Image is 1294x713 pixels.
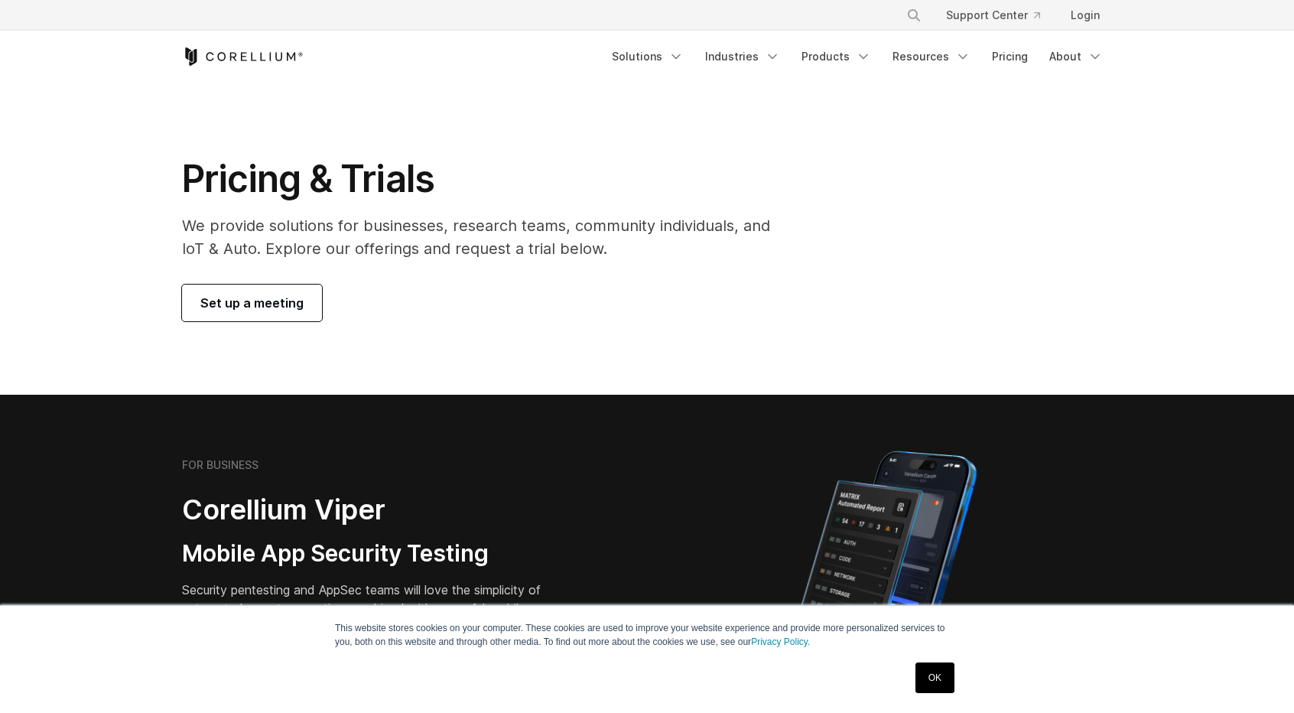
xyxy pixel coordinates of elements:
[182,581,574,636] p: Security pentesting and AppSec teams will love the simplicity of automated report generation comb...
[603,43,1112,70] div: Navigation Menu
[915,663,954,693] a: OK
[934,2,1052,29] a: Support Center
[182,156,792,202] h1: Pricing & Trials
[182,47,304,66] a: Corellium Home
[603,43,693,70] a: Solutions
[182,214,792,260] p: We provide solutions for businesses, research teams, community individuals, and IoT & Auto. Explo...
[182,285,322,321] a: Set up a meeting
[751,636,810,647] a: Privacy Policy.
[900,2,928,29] button: Search
[792,43,880,70] a: Products
[883,43,980,70] a: Resources
[200,294,304,312] span: Set up a meeting
[182,458,258,472] h6: FOR BUSINESS
[182,539,574,568] h3: Mobile App Security Testing
[772,444,1003,711] img: Corellium MATRIX automated report on iPhone showing app vulnerability test results across securit...
[1040,43,1112,70] a: About
[696,43,789,70] a: Industries
[983,43,1037,70] a: Pricing
[335,621,959,649] p: This website stores cookies on your computer. These cookies are used to improve your website expe...
[1058,2,1112,29] a: Login
[888,2,1112,29] div: Navigation Menu
[182,493,574,527] h2: Corellium Viper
